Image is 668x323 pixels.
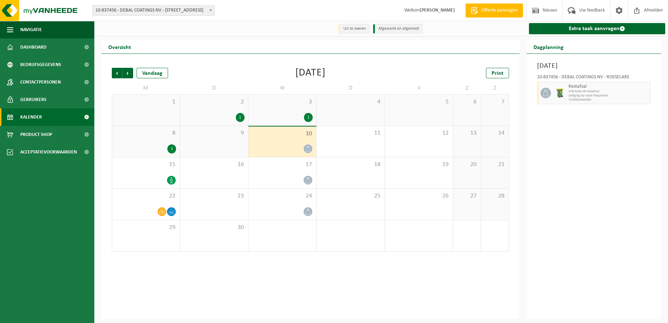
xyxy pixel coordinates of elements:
[20,38,46,56] span: Dashboard
[457,98,477,106] span: 6
[486,68,509,78] a: Print
[137,68,168,78] div: Vandaag
[116,192,176,200] span: 22
[320,129,381,137] span: 11
[252,192,313,200] span: 24
[183,161,244,168] span: 16
[183,98,244,106] span: 2
[183,192,244,200] span: 23
[389,192,449,200] span: 26
[112,68,122,78] span: Vorige
[180,82,248,94] td: D
[568,89,649,94] span: WB-0240-HP restafval
[537,61,651,71] h3: [DATE]
[481,82,509,94] td: Z
[116,129,176,137] span: 8
[385,82,453,94] td: V
[304,113,313,122] div: 1
[20,126,52,143] span: Product Shop
[320,161,381,168] span: 18
[492,71,503,76] span: Print
[123,68,133,78] span: Volgende
[317,82,385,94] td: D
[554,88,565,98] img: WB-0240-HPE-GN-50
[420,8,455,13] strong: [PERSON_NAME]
[465,3,523,17] a: Offerte aanvragen
[248,82,317,94] td: W
[457,192,477,200] span: 27
[485,129,505,137] span: 14
[20,21,42,38] span: Navigatie
[167,144,176,153] div: 1
[252,130,313,138] span: 10
[457,161,477,168] span: 20
[457,129,477,137] span: 13
[252,98,313,106] span: 3
[389,161,449,168] span: 19
[112,82,180,94] td: M
[92,5,215,16] span: 10-837456 - DEBAL COATINGS NV - 8800 ROESELARE, ONLEDEBEEKSTRAAT 9
[537,75,651,82] div: 10-837456 - DEBAL COATINGS NV - ROESELARE
[183,224,244,231] span: 30
[527,40,571,53] h2: Dagplanning
[373,24,423,34] li: Afgewerkt en afgemeld
[480,7,520,14] span: Offerte aanvragen
[568,84,649,89] span: Restafval
[568,94,649,98] span: Lediging op vaste frequentie
[93,6,214,15] span: 10-837456 - DEBAL COATINGS NV - 8800 ROESELARE, ONLEDEBEEKSTRAAT 9
[20,91,46,108] span: Gebruikers
[485,192,505,200] span: 28
[529,23,666,34] a: Extra taak aanvragen
[485,161,505,168] span: 21
[116,98,176,106] span: 1
[485,98,505,106] span: 7
[116,161,176,168] span: 15
[320,98,381,106] span: 4
[236,113,245,122] div: 1
[338,24,370,34] li: Uit te voeren
[568,98,649,102] span: T250001849386
[116,224,176,231] span: 29
[389,98,449,106] span: 5
[453,82,481,94] td: Z
[389,129,449,137] span: 12
[183,129,244,137] span: 9
[20,143,77,161] span: Acceptatievoorwaarden
[20,56,61,73] span: Bedrijfsgegevens
[320,192,381,200] span: 25
[101,40,138,53] h2: Overzicht
[252,161,313,168] span: 17
[20,108,42,126] span: Kalender
[20,73,61,91] span: Contactpersonen
[295,68,326,78] div: [DATE]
